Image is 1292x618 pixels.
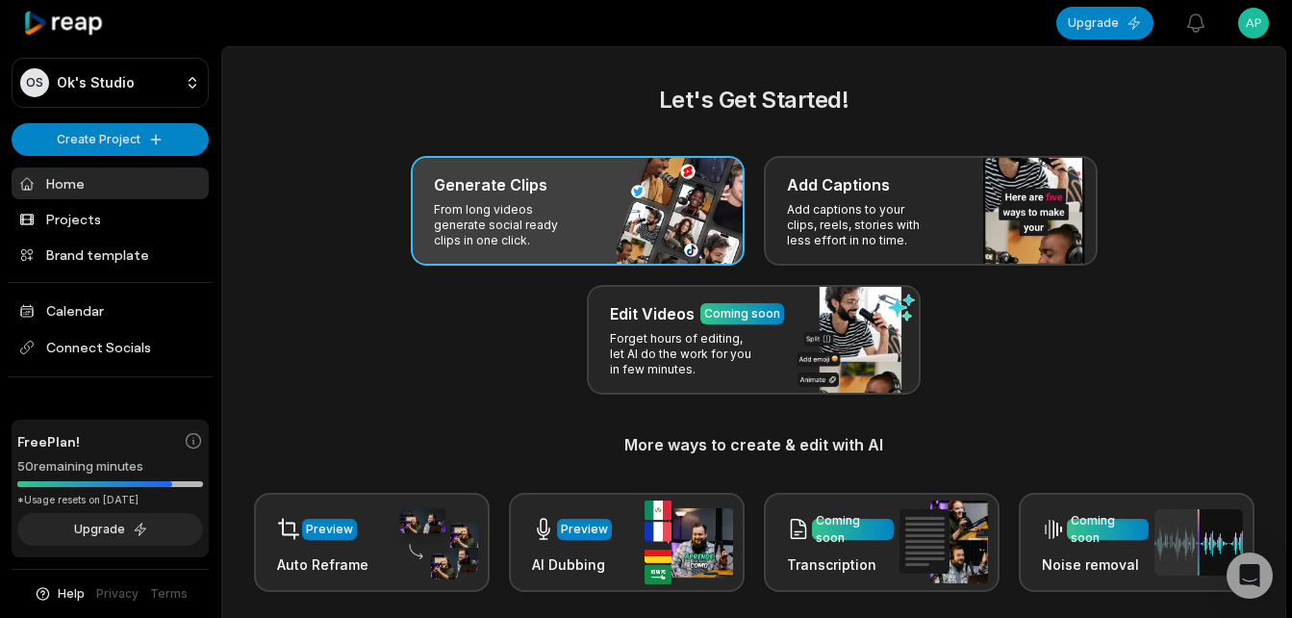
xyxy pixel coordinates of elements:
a: Projects [12,203,209,235]
a: Brand template [12,239,209,270]
a: Terms [150,585,188,603]
a: Calendar [12,295,209,326]
img: auto_reframe.png [390,505,478,580]
div: Coming soon [1071,512,1145,547]
h3: Auto Reframe [277,554,368,575]
button: Upgrade [1056,7,1153,39]
p: Forget hours of editing, let AI do the work for you in few minutes. [610,331,759,377]
h2: Let's Get Started! [245,83,1262,117]
h3: Generate Clips [434,173,547,196]
div: Coming soon [704,305,780,322]
h3: Noise removal [1042,554,1149,575]
h3: More ways to create & edit with AI [245,433,1262,456]
button: Help [34,585,85,603]
span: Help [58,585,85,603]
div: OS [20,68,49,97]
h3: Transcription [787,554,894,575]
a: Home [12,167,209,199]
div: Open Intercom Messenger [1227,553,1273,599]
img: noise_removal.png [1154,509,1243,576]
div: Coming soon [816,512,890,547]
img: ai_dubbing.png [645,501,733,584]
div: 50 remaining minutes [17,457,203,476]
button: Create Project [12,123,209,156]
p: From long videos generate social ready clips in one click. [434,202,583,248]
button: Upgrade [17,513,203,546]
h3: Add Captions [787,173,890,196]
span: Connect Socials [12,330,209,365]
div: *Usage resets on [DATE] [17,493,203,507]
img: transcription.png [899,501,988,583]
h3: AI Dubbing [532,554,612,575]
p: Add captions to your clips, reels, stories with less effort in no time. [787,202,936,248]
div: Preview [306,521,353,538]
span: Free Plan! [17,431,80,451]
h3: Edit Videos [610,302,695,325]
div: Preview [561,521,608,538]
p: Ok's Studio [57,74,135,91]
a: Privacy [96,585,139,603]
